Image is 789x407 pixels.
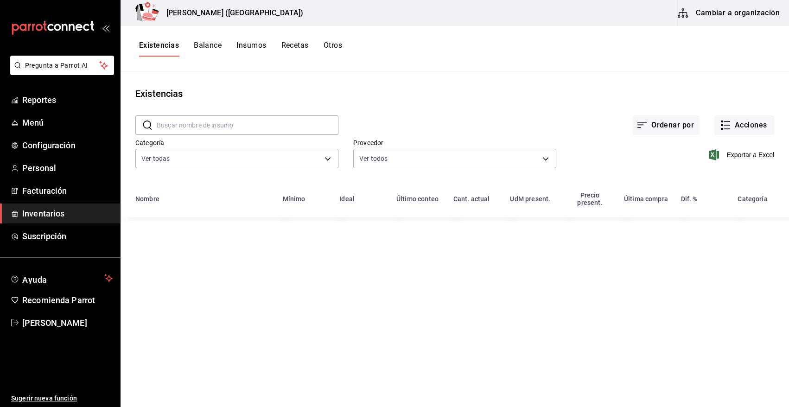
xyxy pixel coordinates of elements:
[22,116,113,129] span: Menú
[22,207,113,220] span: Inventarios
[159,7,303,19] h3: [PERSON_NAME] ([GEOGRAPHIC_DATA])
[157,116,338,134] input: Buscar nombre de insumo
[22,94,113,106] span: Reportes
[10,56,114,75] button: Pregunta a Parrot AI
[324,41,342,57] button: Otros
[711,149,774,160] button: Exportar a Excel
[102,24,109,32] button: open_drawer_menu
[282,195,305,203] div: Mínimo
[359,154,388,163] span: Ver todos
[135,87,183,101] div: Existencias
[236,41,266,57] button: Insumos
[339,195,355,203] div: Ideal
[22,273,101,284] span: Ayuda
[22,294,113,306] span: Recomienda Parrot
[738,195,767,203] div: Categoría
[510,195,550,203] div: UdM present.
[22,317,113,329] span: [PERSON_NAME]
[135,195,159,203] div: Nombre
[139,41,179,57] button: Existencias
[681,195,698,203] div: Dif. %
[22,139,113,152] span: Configuración
[396,195,439,203] div: Último conteo
[22,184,113,197] span: Facturación
[22,230,113,242] span: Suscripción
[633,115,700,135] button: Ordenar por
[25,61,100,70] span: Pregunta a Parrot AI
[567,191,613,206] div: Precio present.
[624,195,668,203] div: Última compra
[11,394,113,403] span: Sugerir nueva función
[22,162,113,174] span: Personal
[353,140,556,146] label: Proveedor
[139,41,342,57] div: navigation tabs
[714,115,774,135] button: Acciones
[141,154,170,163] span: Ver todas
[194,41,222,57] button: Balance
[135,140,338,146] label: Categoría
[6,67,114,77] a: Pregunta a Parrot AI
[281,41,308,57] button: Recetas
[453,195,490,203] div: Cant. actual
